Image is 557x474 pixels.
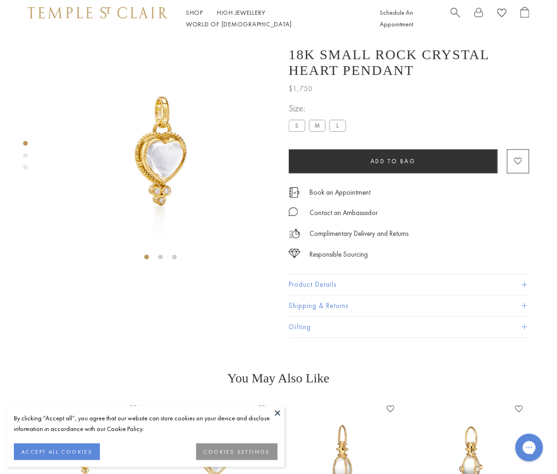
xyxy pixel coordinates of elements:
p: Complimentary Delivery and Returns [309,228,408,240]
a: Book an Appointment [309,188,371,198]
button: Gifting [289,317,529,338]
div: Responsible Sourcing [309,249,368,260]
button: Product Details [289,275,529,295]
img: icon_appointment.svg [289,187,300,198]
img: icon_sourcing.svg [289,249,300,258]
label: L [329,120,346,132]
a: Schedule An Appointment [380,8,413,28]
a: ShopShop [186,8,203,17]
span: $1,750 [289,83,313,95]
h1: 18K Small Rock Crystal Heart Pendant [289,47,529,78]
a: View Wishlist [497,7,507,21]
div: Product gallery navigation [23,139,28,177]
button: COOKIES SETTINGS [196,443,278,460]
button: ACCEPT ALL COOKIES [14,443,100,460]
label: M [309,120,326,132]
nav: Main navigation [186,7,359,30]
button: Shipping & Returns [289,296,529,317]
img: MessageIcon-01_2.svg [289,207,298,216]
img: P55140-BRDIGR10 [46,37,275,265]
button: Add to bag [289,149,498,173]
iframe: Gorgias live chat messenger [511,431,548,465]
span: Size: [289,101,350,117]
div: By clicking “Accept all”, you agree that our website can store cookies on your device and disclos... [14,413,278,434]
a: Search [451,7,460,30]
h3: You May Also Like [37,371,520,386]
span: Add to bag [371,158,416,166]
a: High JewelleryHigh Jewellery [217,8,266,17]
label: S [289,120,305,132]
img: Temple St. Clair [28,7,167,18]
img: icon_delivery.svg [289,228,300,240]
a: World of [DEMOGRAPHIC_DATA]World of [DEMOGRAPHIC_DATA] [186,20,292,28]
a: Open Shopping Bag [520,7,529,30]
div: Contact an Ambassador [309,207,378,219]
